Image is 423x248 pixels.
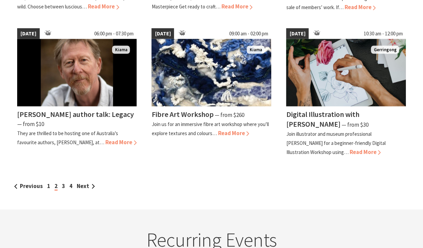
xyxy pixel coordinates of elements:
p: They are thrilled to be hosting one of Australia’s favourite authors, [PERSON_NAME], at… [17,130,118,145]
span: ⁠— from $10 [17,120,44,127]
a: 1 [47,182,50,189]
h4: Fibre Art Workshop [151,109,213,119]
a: Next [77,182,95,189]
span: [DATE] [151,28,174,39]
span: ⁠— from $260 [214,111,244,118]
a: 3 [62,182,65,189]
a: 4 [69,182,72,189]
img: Man wearing a beige shirt, with short dark blonde hair and a beard [17,39,137,106]
span: [DATE] [286,28,309,39]
span: Read More [88,3,119,10]
span: 10:30 am - 12:00 pm [360,28,406,39]
span: Read More [221,3,252,10]
p: Join us for an immersive fibre art workshop where you’ll explore textures and colours… [151,121,269,136]
span: Read More [344,3,376,11]
a: [DATE] 09:00 am - 02:00 pm Fibre Art Kiama Fibre Art Workshop ⁠— from $260 Join us for an immersi... [151,28,271,157]
span: [DATE] [17,28,40,39]
span: Read More [218,129,249,136]
h4: Digital Illustration with [PERSON_NAME] [286,109,359,128]
span: Kiama [247,45,265,54]
span: 06:00 pm - 07:30 pm [91,28,137,39]
a: [DATE] 10:30 am - 12:00 pm Woman's hands sketching an illustration of a rose on an iPad with a di... [286,28,406,157]
p: Join illustrator and museum professional [PERSON_NAME] for a beginner-friendly Digital Illustrati... [286,130,385,155]
span: Read More [349,148,381,155]
img: Woman's hands sketching an illustration of a rose on an iPad with a digital stylus [286,39,406,106]
a: Previous [14,182,43,189]
h4: [PERSON_NAME] author talk: Legacy [17,109,134,119]
span: 2 [55,182,58,190]
span: ⁠— from $30 [341,121,368,128]
a: [DATE] 06:00 pm - 07:30 pm Man wearing a beige shirt, with short dark blonde hair and a beard Kia... [17,28,137,157]
span: Read More [105,138,137,146]
span: Gerringong [371,45,399,54]
span: 09:00 am - 02:00 pm [225,28,271,39]
img: Fibre Art [151,39,271,106]
span: Kiama [112,45,130,54]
